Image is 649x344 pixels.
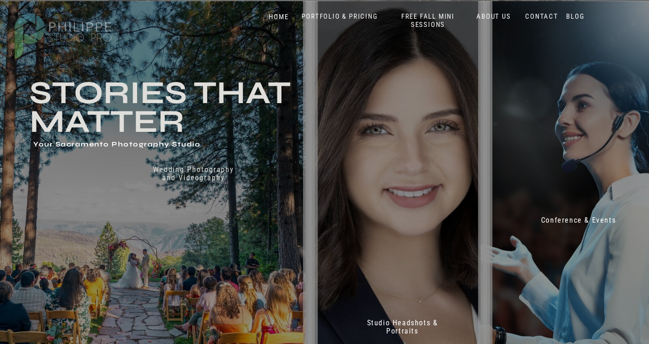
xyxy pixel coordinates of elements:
[523,12,561,21] a: CONTACT
[535,216,622,229] a: Conference & Events
[298,12,382,21] a: PORTFOLIO & PRICING
[260,13,298,21] a: HOME
[146,166,241,190] a: Wedding Photography and Videography
[337,219,601,307] h2: Don't just take our word for it
[356,319,449,339] a: Studio Headshots & Portraits
[564,12,587,21] a: BLOG
[33,141,262,150] h1: Your Sacramento Photography Studio
[390,12,466,29] a: FREE FALL MINI SESSIONS
[30,78,375,134] h3: Stories that Matter
[475,12,513,21] a: ABOUT US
